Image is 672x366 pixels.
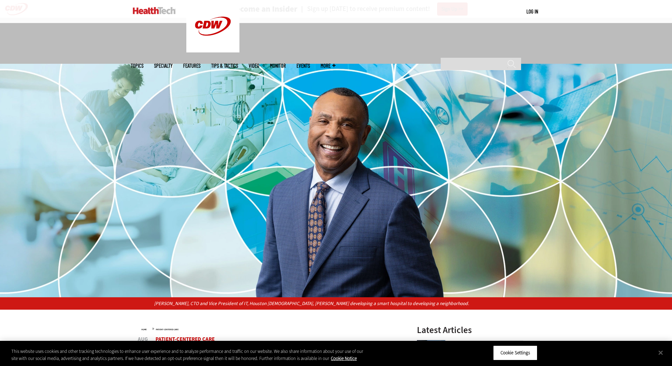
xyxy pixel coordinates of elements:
[249,63,259,68] a: Video
[526,8,538,15] div: User menu
[183,63,201,68] a: Features
[493,345,537,360] button: Cookie Settings
[653,345,668,360] button: Close
[138,337,148,342] span: Aug
[11,348,369,362] div: This website uses cookies and other tracking technologies to enhance user experience and to analy...
[331,355,357,361] a: More information about your privacy
[211,63,238,68] a: Tips & Tactics
[131,63,143,68] span: Topics
[526,8,538,15] a: Log in
[321,63,335,68] span: More
[141,328,147,331] a: Home
[297,63,310,68] a: Events
[156,328,179,331] a: Patient-Centered Care
[417,340,449,346] a: remote call with care team
[186,47,239,54] a: CDW
[154,300,518,308] p: [PERSON_NAME], CTO and Vice President of IT, Houston [DEMOGRAPHIC_DATA], [PERSON_NAME] developing...
[417,326,523,334] h3: Latest Articles
[133,7,176,14] img: Home
[270,63,286,68] a: MonITor
[154,63,173,68] span: Specialty
[156,336,215,343] a: Patient-Centered Care
[141,326,399,331] div: »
